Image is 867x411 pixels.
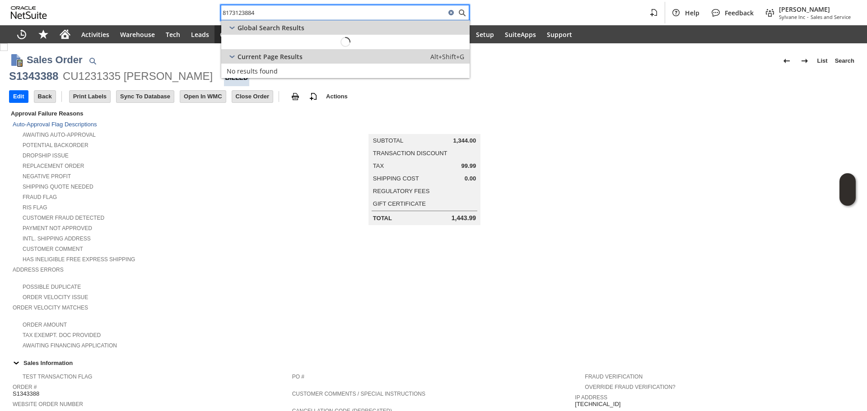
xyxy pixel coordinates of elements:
[13,121,97,128] a: Auto-Approval Flag Descriptions
[779,5,851,14] span: [PERSON_NAME]
[685,9,699,17] span: Help
[292,391,425,397] a: Customer Comments / Special Instructions
[54,25,76,43] a: Home
[38,29,49,40] svg: Shortcuts
[87,55,98,66] img: Quick Find
[23,342,117,349] a: Awaiting Financing Application
[322,93,351,100] a: Actions
[547,30,572,39] span: Support
[23,256,135,263] a: Has Ineligible Free Express Shipping
[13,267,64,273] a: Address Errors
[373,137,403,144] a: Subtotal
[9,91,28,102] input: Edit
[33,25,54,43] div: Shortcuts
[373,215,392,222] a: Total
[781,55,792,66] img: Previous
[9,357,854,369] div: Sales Information
[23,246,83,252] a: Customer Comment
[166,30,180,39] span: Tech
[23,163,84,169] a: Replacement Order
[238,23,304,32] span: Global Search Results
[60,29,70,40] svg: Home
[811,14,851,20] span: Sales and Service
[814,54,831,68] a: List
[779,14,805,20] span: Sylvane Inc
[453,137,476,144] span: 1,344.00
[368,120,480,134] caption: Summary
[585,374,643,380] a: Fraud Verification
[23,374,92,380] a: Test Transaction Flag
[23,225,92,231] a: Payment not approved
[308,91,319,102] img: add-record.svg
[541,25,578,43] a: Support
[13,384,37,390] a: Order #
[23,204,47,211] a: RIS flag
[76,25,115,43] a: Activities
[499,25,541,43] a: SuiteApps
[220,30,264,39] span: Opportunities
[831,54,858,68] a: Search
[471,25,499,43] a: Setup
[807,14,809,20] span: -
[23,132,96,138] a: Awaiting Auto-Approval
[23,294,88,300] a: Order Velocity Issue
[13,401,83,407] a: Website Order Number
[117,91,174,102] input: Sync To Database
[191,30,209,39] span: Leads
[457,7,467,18] svg: Search
[23,215,104,221] a: Customer Fraud Detected
[63,69,213,83] div: CU1231335 [PERSON_NAME]
[575,394,607,401] a: IP Address
[11,6,47,19] svg: logo
[461,162,476,170] span: 99.99
[465,175,476,182] span: 0.00
[81,30,109,39] span: Activities
[585,384,675,390] a: Override Fraud Verification?
[430,52,464,61] span: Alt+Shift+G
[70,91,110,102] input: Print Labels
[9,108,289,119] div: Approval Failure Reasons
[23,194,57,200] a: Fraud Flag
[575,401,620,408] span: [TECHNICAL_ID]
[115,25,160,43] a: Warehouse
[23,142,89,148] a: Potential Backorder
[13,390,39,397] span: S1343388
[221,64,470,78] a: No results found
[23,152,69,159] a: Dropship Issue
[120,30,155,39] span: Warehouse
[214,25,269,43] a: Opportunities
[221,7,446,18] input: Search
[373,162,384,169] a: Tax
[23,236,91,242] a: Intl. Shipping Address
[505,30,536,39] span: SuiteApps
[290,91,301,102] img: print.svg
[338,34,353,50] svg: Loading
[23,322,67,328] a: Order Amount
[232,91,273,102] input: Close Order
[476,30,494,39] span: Setup
[180,91,226,102] input: Open In WMC
[9,357,858,369] td: Sales Information
[373,188,429,194] a: Regulatory Fees
[160,25,186,43] a: Tech
[799,55,810,66] img: Next
[839,190,856,206] span: Oracle Guided Learning Widget. To move around, please hold and drag
[23,173,71,180] a: Negative Profit
[23,284,81,290] a: Possible Duplicate
[725,9,754,17] span: Feedback
[238,52,303,61] span: Current Page Results
[11,25,33,43] a: Recent Records
[16,29,27,40] svg: Recent Records
[292,374,304,380] a: PO #
[23,184,93,190] a: Shipping Quote Needed
[227,67,278,75] span: No results found
[13,305,88,311] a: Order Velocity Matches
[373,200,426,207] a: Gift Certificate
[27,52,83,67] h1: Sales Order
[186,25,214,43] a: Leads
[34,91,56,102] input: Back
[839,173,856,206] iframe: Click here to launch Oracle Guided Learning Help Panel
[373,175,419,182] a: Shipping Cost
[452,214,476,222] span: 1,443.99
[9,69,58,83] div: S1343388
